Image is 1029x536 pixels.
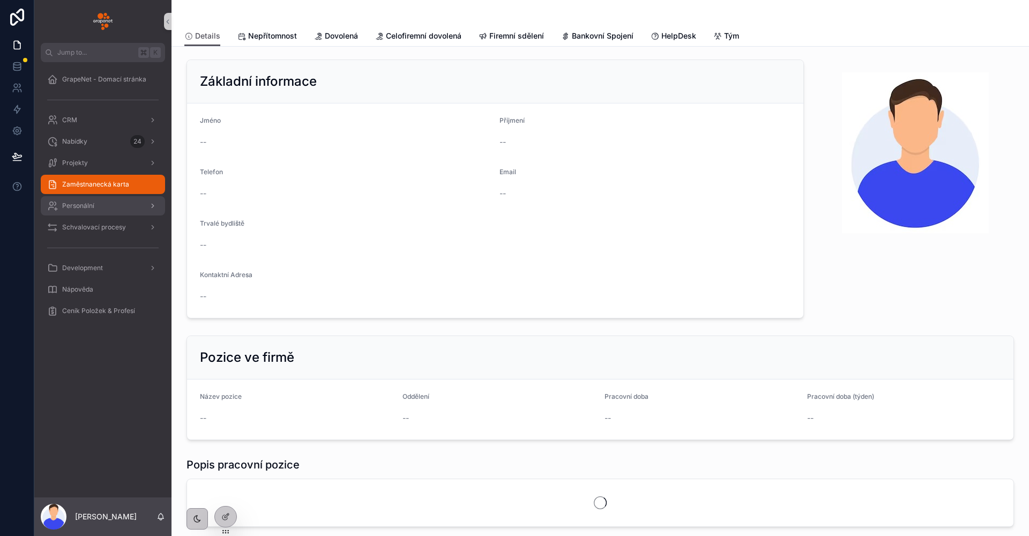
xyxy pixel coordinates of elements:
span: Kontaktní Adresa [200,271,252,279]
button: Jump to...K [41,43,165,62]
a: Nápověda [41,280,165,299]
span: Nabídky [62,137,87,146]
span: -- [499,137,506,147]
a: Tým [713,26,739,48]
span: Tým [724,31,739,41]
img: ulist-attSBItQ5KJFnkmOB20704-male_avatar.jpg [842,72,989,233]
a: Zaměstnanecká karta [41,175,165,194]
span: Jump to... [57,48,134,57]
span: Telefon [200,168,223,176]
a: Personální [41,196,165,215]
span: CRM [62,116,77,124]
a: HelpDesk [651,26,696,48]
a: CRM [41,110,165,130]
span: Nápověda [62,285,93,294]
span: -- [200,291,206,302]
span: Firemní sdělení [489,31,544,41]
a: Nepřítomnost [237,26,297,48]
span: Details [195,31,220,41]
span: -- [200,188,206,199]
span: Email [499,168,516,176]
span: -- [402,413,409,423]
span: Oddělení [402,392,429,400]
h2: Pozice ve firmě [200,349,294,366]
span: -- [200,413,206,423]
p: [PERSON_NAME] [75,511,137,522]
span: K [151,48,160,57]
div: scrollable content [34,62,171,334]
span: -- [605,413,611,423]
a: Bankovní Spojení [561,26,633,48]
h1: Popis pracovní pozice [187,457,300,472]
span: Jméno [200,116,221,124]
h2: Základní informace [200,73,317,90]
span: Zaměstnanecká karta [62,180,129,189]
span: Projekty [62,159,88,167]
span: -- [200,240,206,250]
span: -- [200,137,206,147]
span: Trvalé bydliště [200,219,244,227]
span: Název pozice [200,392,242,400]
a: GrapeNet - Domací stránka [41,70,165,89]
span: Celofiremní dovolená [386,31,461,41]
span: Ceník Položek & Profesí [62,307,135,315]
span: -- [807,413,814,423]
a: Dovolená [314,26,358,48]
a: Celofiremní dovolená [375,26,461,48]
img: App logo [93,13,113,30]
span: Pracovní doba (týden) [807,392,874,400]
span: -- [499,188,506,199]
a: Projekty [41,153,165,173]
span: Dovolená [325,31,358,41]
a: Ceník Položek & Profesí [41,301,165,321]
span: Pracovní doba [605,392,648,400]
a: Schvalovací procesy [41,218,165,237]
span: Nepřítomnost [248,31,297,41]
span: Personální [62,202,94,210]
span: Schvalovací procesy [62,223,126,232]
div: 24 [130,135,145,148]
span: Development [62,264,103,272]
a: Nabídky24 [41,132,165,151]
span: Bankovní Spojení [572,31,633,41]
span: HelpDesk [661,31,696,41]
span: GrapeNet - Domací stránka [62,75,146,84]
a: Development [41,258,165,278]
a: Firemní sdělení [479,26,544,48]
span: Příjmení [499,116,525,124]
a: Details [184,26,220,47]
